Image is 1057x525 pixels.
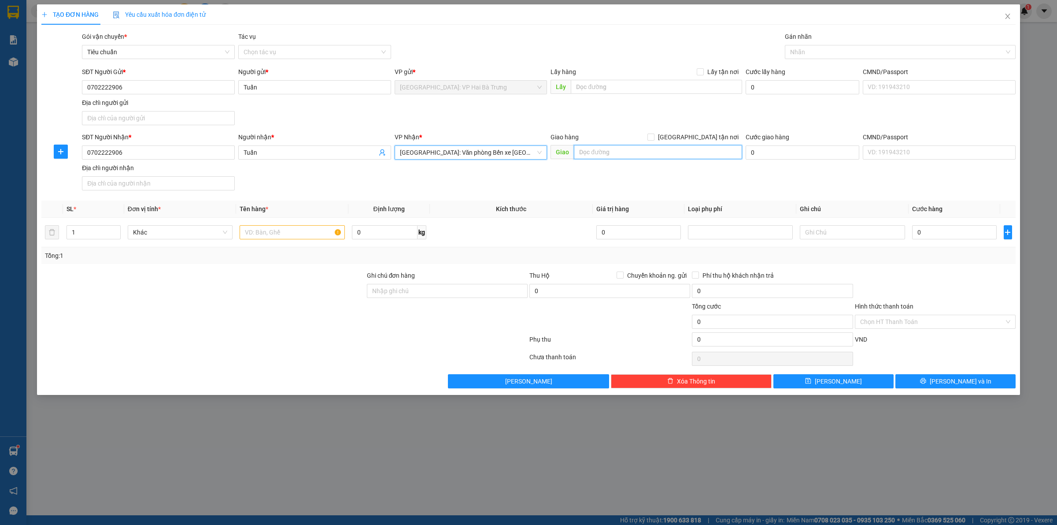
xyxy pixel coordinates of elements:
[82,33,127,40] span: Gói vận chuyển
[133,226,227,239] span: Khác
[373,205,405,212] span: Định lượng
[773,374,894,388] button: save[PERSON_NAME]
[77,30,162,46] span: CÔNG TY TNHH CHUYỂN PHÁT NHANH BẢO AN
[367,284,528,298] input: Ghi chú đơn hàng
[815,376,862,386] span: [PERSON_NAME]
[448,374,609,388] button: [PERSON_NAME]
[574,145,742,159] input: Dọc đường
[496,205,526,212] span: Kích thước
[54,145,68,159] button: plus
[240,205,268,212] span: Tên hàng
[611,374,772,388] button: deleteXóa Thông tin
[379,149,386,156] span: user-add
[930,376,991,386] span: [PERSON_NAME] và In
[82,176,235,190] input: Địa chỉ của người nhận
[418,225,426,239] span: kg
[1004,229,1012,236] span: plus
[895,374,1016,388] button: printer[PERSON_NAME] và In
[240,225,344,239] input: VD: Bàn, Ghế
[785,33,812,40] label: Gán nhãn
[699,271,777,280] span: Phí thu hộ khách nhận trả
[113,11,120,19] img: icon
[596,225,681,239] input: 0
[528,335,691,350] div: Phụ thu
[863,132,1016,142] div: CMND/Passport
[24,30,47,37] strong: CSKH:
[55,18,177,27] span: Ngày in phiếu: 11:01 ngày
[529,272,550,279] span: Thu Hộ
[551,145,574,159] span: Giao
[551,80,571,94] span: Lấy
[746,145,859,160] input: Cước giao hàng
[863,67,1016,77] div: CMND/Passport
[87,45,229,59] span: Tiêu chuẩn
[551,68,576,75] span: Lấy hàng
[704,67,742,77] span: Lấy tận nơi
[82,132,235,142] div: SĐT Người Nhận
[4,30,67,45] span: [PHONE_NUMBER]
[395,134,419,141] span: VP Nhận
[41,11,48,18] span: plus
[45,251,408,261] div: Tổng: 1
[4,53,135,65] span: Mã đơn: VHBT1210250004
[995,4,1020,29] button: Close
[855,303,913,310] label: Hình thức thanh toán
[67,205,74,212] span: SL
[400,81,542,94] span: Hà Nội: VP Hai Bà Trưng
[746,134,789,141] label: Cước giao hàng
[920,378,926,385] span: printer
[654,132,742,142] span: [GEOGRAPHIC_DATA] tận nơi
[45,225,59,239] button: delete
[82,163,235,173] div: Địa chỉ người nhận
[367,272,415,279] label: Ghi chú đơn hàng
[746,68,785,75] label: Cước lấy hàng
[684,201,796,218] th: Loại phụ phí
[41,11,99,18] span: TẠO ĐƠN HÀNG
[528,352,691,368] div: Chưa thanh toán
[692,303,721,310] span: Tổng cước
[912,205,942,212] span: Cước hàng
[571,80,742,94] input: Dọc đường
[238,33,256,40] label: Tác vụ
[677,376,715,386] span: Xóa Thông tin
[624,271,690,280] span: Chuyển khoản ng. gửi
[796,201,908,218] th: Ghi chú
[82,67,235,77] div: SĐT Người Gửi
[805,378,811,385] span: save
[596,205,629,212] span: Giá trị hàng
[800,225,905,239] input: Ghi Chú
[855,336,867,343] span: VND
[1004,13,1011,20] span: close
[238,67,391,77] div: Người gửi
[667,378,673,385] span: delete
[54,148,67,155] span: plus
[59,4,174,16] strong: PHIẾU DÁN LÊN HÀNG
[746,80,859,94] input: Cước lấy hàng
[395,67,547,77] div: VP gửi
[1004,225,1012,239] button: plus
[113,11,206,18] span: Yêu cầu xuất hóa đơn điện tử
[82,111,235,125] input: Địa chỉ của người gửi
[400,146,542,159] span: Hải Phòng: Văn phòng Bến xe Thượng Lý
[238,132,391,142] div: Người nhận
[128,205,161,212] span: Đơn vị tính
[551,134,579,141] span: Giao hàng
[82,98,235,108] div: Địa chỉ người gửi
[505,376,552,386] span: [PERSON_NAME]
